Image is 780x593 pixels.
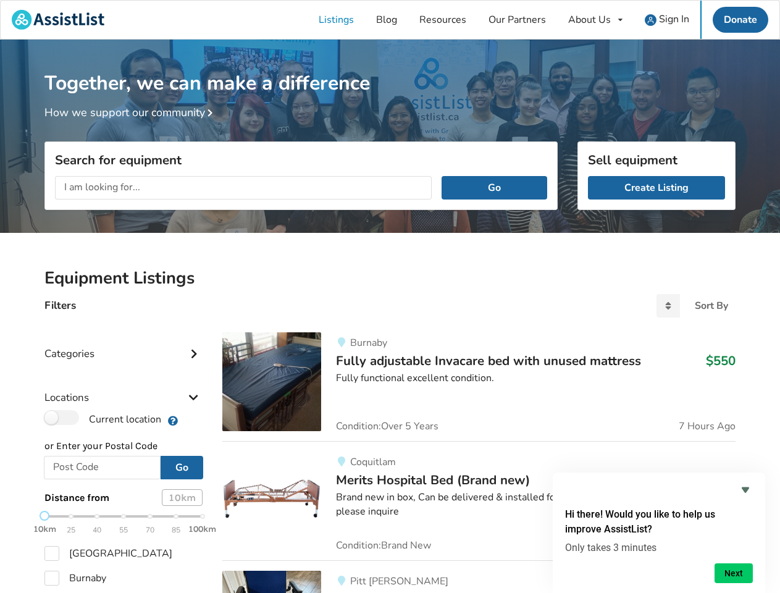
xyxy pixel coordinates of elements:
[188,524,216,534] strong: 100km
[408,1,477,39] a: Resources
[55,152,547,168] h3: Search for equipment
[44,267,736,289] h2: Equipment Listings
[44,439,203,453] p: or Enter your Postal Code
[44,546,172,561] label: [GEOGRAPHIC_DATA]
[162,489,203,506] div: 10 km
[44,410,161,426] label: Current location
[565,542,753,553] p: Only takes 3 minutes
[350,336,387,350] span: Burnaby
[336,540,431,550] span: Condition: Brand New
[350,455,396,469] span: Coquitlam
[706,353,736,369] h3: $550
[119,523,128,537] span: 55
[679,421,736,431] span: 7 Hours Ago
[706,472,736,488] h3: $500
[44,366,203,410] div: Locations
[738,482,753,497] button: Hide survey
[44,322,203,366] div: Categories
[222,441,736,560] a: bedroom equipment-merits hospital bed (brand new)CoquitlamMerits Hospital Bed (Brand new)$500Bran...
[477,1,557,39] a: Our Partners
[222,332,321,431] img: bedroom equipment-fully adjustable invacare bed with unused mattress
[588,176,725,200] a: Create Listing
[336,421,438,431] span: Condition: Over 5 Years
[67,523,75,537] span: 25
[336,471,530,489] span: Merits Hospital Bed (Brand new)
[336,352,641,369] span: Fully adjustable Invacare bed with unused mattress
[565,507,753,537] h2: Hi there! Would you like to help us improve AssistList?
[44,456,161,479] input: Post Code
[44,492,109,503] span: Distance from
[442,176,547,200] button: Go
[161,456,203,479] button: Go
[713,7,768,33] a: Donate
[350,574,448,588] span: Pitt [PERSON_NAME]
[44,40,736,96] h1: Together, we can make a difference
[222,452,321,550] img: bedroom equipment-merits hospital bed (brand new)
[645,14,656,26] img: user icon
[695,301,728,311] div: Sort By
[715,563,753,583] button: Next question
[568,15,611,25] div: About Us
[565,482,753,583] div: Hi there! Would you like to help us improve AssistList?
[336,490,736,519] div: Brand new in box, Can be delivered & installed for a small fee. If you have any questions please ...
[365,1,408,39] a: Blog
[634,1,700,39] a: user icon Sign In
[146,523,154,537] span: 70
[308,1,365,39] a: Listings
[12,10,104,30] img: assistlist-logo
[659,12,689,26] span: Sign In
[44,105,217,120] a: How we support our community
[33,524,56,534] strong: 10km
[44,298,76,313] h4: Filters
[222,332,736,441] a: bedroom equipment-fully adjustable invacare bed with unused mattressBurnabyFully adjustable Invac...
[172,523,180,537] span: 85
[336,371,736,385] div: Fully functional excellent condition.
[588,152,725,168] h3: Sell equipment
[44,571,106,586] label: Burnaby
[55,176,432,200] input: I am looking for...
[93,523,101,537] span: 40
